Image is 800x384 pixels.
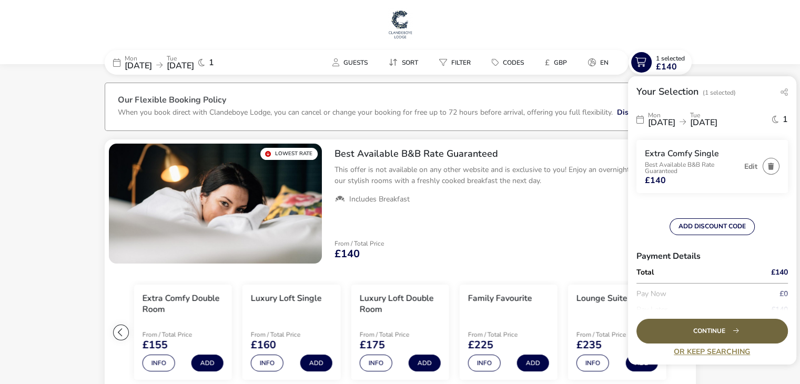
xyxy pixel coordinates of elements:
span: Guests [343,58,368,67]
span: 1 [783,115,788,124]
h3: Extra Comfy Double Room [142,293,223,315]
p: From / Total Price [359,331,434,338]
p: Mon [648,112,675,118]
span: £175 [359,340,384,350]
button: Add [409,355,441,371]
button: Codes [483,55,532,70]
span: £235 [576,340,602,350]
div: Mon[DATE]Tue[DATE]1 [105,50,262,75]
button: Guests [324,55,376,70]
i: £ [545,57,550,68]
naf-pibe-menu-bar-item: en [580,55,621,70]
p: From / Total Price [142,331,217,338]
span: Codes [503,58,524,67]
h3: Lounge Suite [576,293,627,304]
p: Best Available B&B Rate Guaranteed [645,161,739,174]
span: [DATE] [690,117,717,128]
naf-pibe-menu-bar-item: £GBP [536,55,580,70]
p: Pay Now [636,286,757,302]
naf-pibe-menu-bar-item: Sort [380,55,431,70]
h2: Your Selection [636,85,698,98]
button: £GBP [536,55,575,70]
button: Filter [431,55,479,70]
p: Tue [167,55,194,62]
p: Pay Later [636,302,757,318]
button: Sort [380,55,427,70]
span: [DATE] [125,60,152,72]
button: Add [517,355,549,371]
p: From / Total Price [576,331,651,338]
p: Tue [690,112,717,118]
span: (1 Selected) [703,88,736,97]
p: Mon [125,55,152,62]
span: £0 [779,290,788,298]
h3: Luxury Loft Double Room [359,293,440,315]
div: Mon[DATE]Tue[DATE]1 [636,107,788,132]
p: Total [636,269,757,276]
h2: Best Available B&B Rate Guaranteed [335,148,687,160]
h3: Luxury Loft Single [251,293,322,304]
img: Main Website [387,8,413,40]
naf-pibe-menu-bar-item: Filter [431,55,483,70]
button: ADD DISCOUNT CODE [670,218,755,235]
p: From / Total Price [468,331,543,338]
span: Continue [693,328,731,335]
span: [DATE] [167,60,194,72]
button: Add [191,355,224,371]
span: £225 [468,340,493,350]
naf-pibe-menu-bar-item: 1 Selected£140 [629,50,696,75]
p: From / Total Price [335,240,384,247]
span: Filter [451,58,471,67]
naf-pibe-menu-bar-item: Guests [324,55,380,70]
p: When you book direct with Clandeboye Lodge, you can cancel or change your booking for free up to ... [118,107,613,117]
swiper-slide: 1 / 1 [109,144,322,264]
button: Add [625,355,657,371]
span: 1 Selected [656,54,685,63]
div: Lowest Rate [260,148,318,160]
button: en [580,55,617,70]
p: From / Total Price [251,331,326,338]
span: £140 [335,249,360,259]
span: £140 [771,269,788,276]
button: Add [300,355,332,371]
h3: Family Favourite [468,293,532,304]
button: Dismiss [617,107,644,118]
button: 1 Selected£140 [629,50,692,75]
div: Best Available B&B Rate GuaranteedThis offer is not available on any other website and is exclusi... [326,139,696,213]
button: Info [468,355,501,371]
p: This offer is not available on any other website and is exclusive to you! Enjoy an overnight stay... [335,164,687,186]
div: Continue [636,319,788,343]
h3: Our Flexible Booking Policy [118,96,683,107]
a: Or Keep Searching [636,348,788,356]
span: 1 [209,58,214,67]
button: Edit [744,163,757,170]
button: Info [576,355,609,371]
span: Includes Breakfast [349,195,410,204]
span: GBP [554,58,567,67]
h3: Extra Comfy Single [645,148,739,159]
button: Info [142,355,175,371]
span: en [600,58,609,67]
span: Sort [402,58,418,67]
span: £155 [142,340,167,350]
span: [DATE] [648,117,675,128]
span: £140 [645,176,666,185]
span: £140 [771,306,788,314]
h3: Payment Details [636,244,788,269]
button: Info [359,355,392,371]
button: Info [251,355,283,371]
span: £140 [656,63,677,71]
span: £160 [251,340,276,350]
naf-pibe-menu-bar-item: Codes [483,55,536,70]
